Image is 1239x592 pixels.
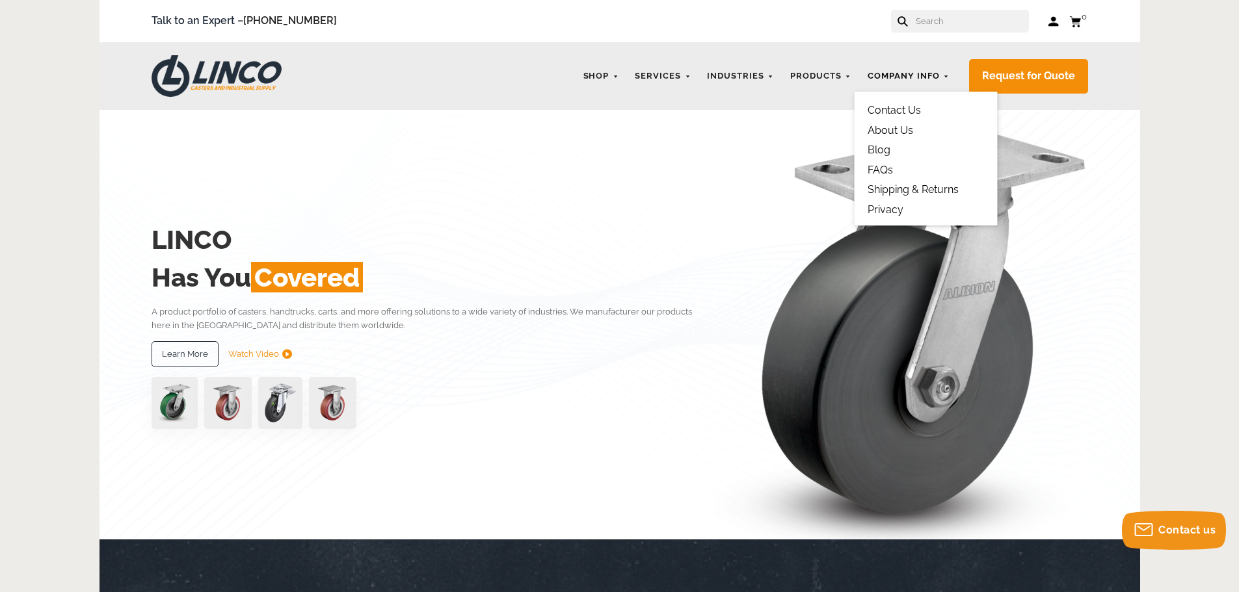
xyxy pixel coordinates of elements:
[868,164,893,176] a: FAQs
[152,221,712,259] h2: LINCO
[228,341,292,367] a: Watch Video
[152,259,712,296] h2: Has You
[969,59,1088,94] a: Request for Quote
[1082,12,1087,21] span: 0
[243,14,337,27] a: [PHONE_NUMBER]
[868,144,890,156] a: Blog
[152,305,712,333] p: A product portfolio of casters, handtrucks, carts, and more offering solutions to a wide variety ...
[1069,13,1088,29] a: 0
[251,262,363,292] span: Covered
[700,64,780,89] a: Industries
[868,104,921,116] a: Contact Us
[204,377,252,429] img: capture-59611-removebg-preview-1.png
[628,64,697,89] a: Services
[309,377,356,429] img: capture-59611-removebg-preview-1.png
[715,110,1088,539] img: linco_caster
[868,203,903,216] a: Privacy
[1048,15,1059,28] a: Log in
[152,341,219,367] a: Learn More
[152,12,337,30] span: Talk to an Expert –
[914,10,1029,32] input: Search
[282,349,292,359] img: subtract.png
[577,64,626,89] a: Shop
[152,377,198,429] img: pn3orx8a-94725-1-1-.png
[1122,511,1226,550] button: Contact us
[1158,524,1216,536] span: Contact us
[152,55,282,97] img: LINCO CASTERS & INDUSTRIAL SUPPLY
[258,377,302,429] img: lvwpp200rst849959jpg-30522-removebg-preview-1.png
[861,64,956,89] a: Company Info
[868,183,959,196] a: Shipping & Returns
[784,64,858,89] a: Products
[868,124,913,136] a: About Us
